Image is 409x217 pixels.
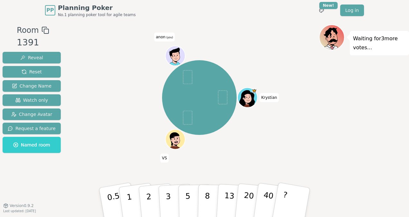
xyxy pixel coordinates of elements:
span: Last updated: [DATE] [3,209,36,213]
button: Reveal [3,52,61,63]
div: New! [319,2,338,9]
span: Room [17,24,39,36]
span: Click to change your name [154,33,175,42]
span: Version 0.9.2 [10,203,34,208]
span: Request a feature [8,125,56,132]
button: Change Avatar [3,108,61,120]
span: Watch only [15,97,48,103]
span: Reset [22,69,42,75]
span: (you) [166,36,173,39]
span: PP [46,6,54,14]
a: PPPlanning PokerNo.1 planning poker tool for agile teams [45,3,136,17]
span: Click to change your name [160,154,169,163]
span: Named room [13,142,50,148]
div: 1391 [17,36,49,49]
span: Change Avatar [11,111,52,118]
button: Watch only [3,94,61,106]
p: Waiting for 3 more votes... [353,34,406,52]
button: Named room [3,137,61,153]
span: Krystian is the host [252,88,257,93]
button: Change Name [3,80,61,92]
span: Planning Poker [58,3,136,12]
span: Change Name [12,83,51,89]
button: Version0.9.2 [3,203,34,208]
button: New! [316,5,327,16]
button: Request a feature [3,123,61,134]
span: No.1 planning poker tool for agile teams [58,12,136,17]
button: Click to change your avatar [166,46,185,65]
span: Click to change your name [259,93,278,102]
a: Log in [340,5,364,16]
span: Reveal [20,54,43,61]
button: Reset [3,66,61,78]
